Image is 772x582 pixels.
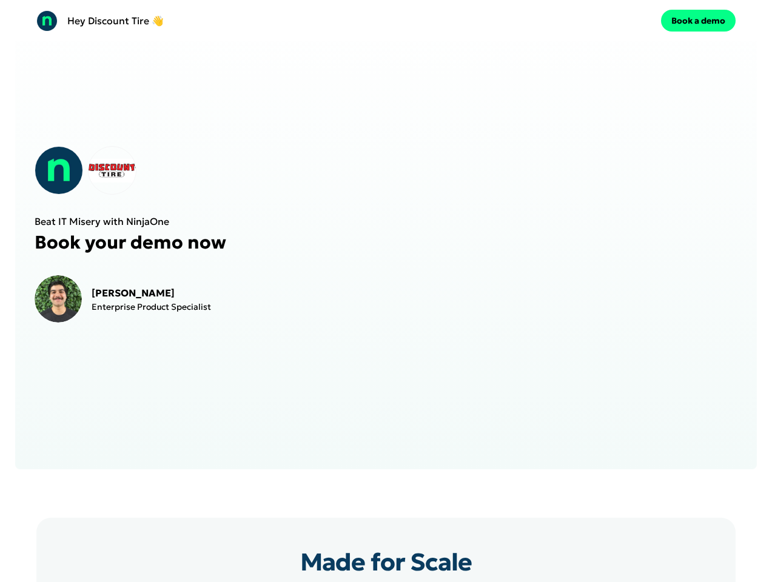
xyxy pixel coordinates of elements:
[92,286,211,300] p: [PERSON_NAME]
[35,214,232,229] p: Beat IT Misery with NinjaOne
[92,301,211,312] p: Enterprise Product Specialist
[67,13,164,28] p: Hey Discount Tire 👋
[661,10,736,32] button: Book a demo
[35,231,232,253] p: Book your demo now
[300,547,472,577] strong: Made for Scale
